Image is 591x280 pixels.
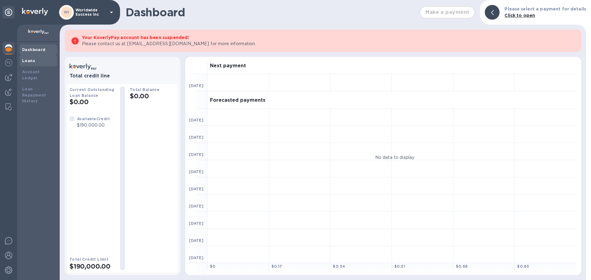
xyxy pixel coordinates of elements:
[130,92,175,100] h2: $0.00
[189,83,203,88] b: [DATE]
[64,10,69,14] b: WI
[70,73,175,79] h3: Total credit line
[189,187,203,191] b: [DATE]
[82,41,575,47] p: Please contact us at [EMAIL_ADDRESS][DOMAIN_NAME] for more information.
[505,6,586,11] b: Please select a payment for details
[130,87,159,92] b: Total Balance
[189,152,203,157] b: [DATE]
[189,169,203,174] b: [DATE]
[271,264,282,269] b: $ 0.17
[189,221,203,226] b: [DATE]
[22,58,35,63] b: Loans
[70,98,115,106] h2: $0.00
[210,63,246,69] h3: Next payment
[70,262,115,270] h2: $190,000.00
[375,154,415,160] p: No data to display.
[189,204,203,208] b: [DATE]
[210,264,215,269] b: $ 0
[210,97,265,103] h3: Forecasted payments
[456,264,468,269] b: $ 0.68
[77,116,110,121] b: Available Credit
[22,8,48,15] img: Logo
[505,13,535,18] b: Click to open
[394,264,405,269] b: $ 0.51
[75,8,106,17] p: Worldwide Success Inc
[77,122,110,128] p: $190,000.00
[333,264,345,269] b: $ 0.34
[126,6,416,19] h1: Dashboard
[2,6,15,18] div: Unpin categories
[189,118,203,122] b: [DATE]
[70,87,115,98] b: Current Outstanding Loan Balance
[22,87,46,104] b: Loan Repayment History
[189,135,203,140] b: [DATE]
[189,238,203,243] b: [DATE]
[22,69,40,80] b: Account Ledger
[82,34,575,41] p: Your KoverlyPay account has been suspended!
[22,47,46,52] b: Dashboard
[5,59,12,66] img: Foreign exchange
[70,257,108,262] b: Total Credit Limit
[189,255,203,260] b: [DATE]
[517,264,529,269] b: $ 0.85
